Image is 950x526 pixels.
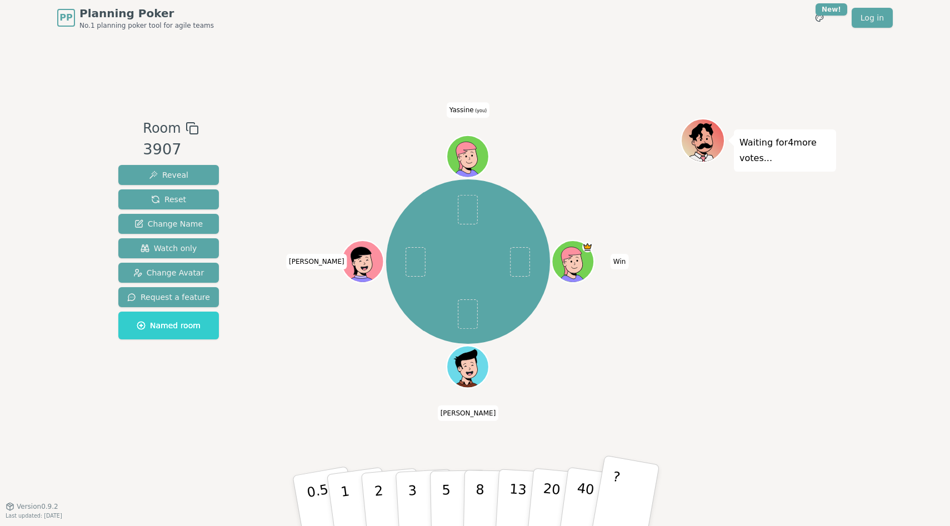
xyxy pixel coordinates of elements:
span: PP [59,11,72,24]
button: Version0.9.2 [6,502,58,511]
button: Reset [118,189,219,209]
button: Change Name [118,214,219,234]
a: PPPlanning PokerNo.1 planning poker tool for agile teams [57,6,214,30]
span: Room [143,118,181,138]
button: Request a feature [118,287,219,307]
div: 3907 [143,138,198,161]
p: Waiting for 4 more votes... [739,135,831,166]
span: No.1 planning poker tool for agile teams [79,21,214,30]
button: Named room [118,312,219,339]
button: Click to change your avatar [448,137,488,176]
button: Change Avatar [118,263,219,283]
button: New! [809,8,829,28]
div: New! [816,3,847,16]
span: (you) [474,108,487,113]
span: Reset [151,194,186,205]
span: Request a feature [127,292,210,303]
span: Click to change your name [438,405,499,421]
a: Log in [852,8,893,28]
span: Reveal [149,169,188,181]
span: Click to change your name [447,102,489,118]
span: Change Avatar [133,267,204,278]
span: Planning Poker [79,6,214,21]
span: Named room [137,320,201,331]
button: Reveal [118,165,219,185]
span: Change Name [134,218,203,229]
span: Version 0.9.2 [17,502,58,511]
span: Last updated: [DATE] [6,513,62,519]
span: Click to change your name [286,254,347,269]
span: Click to change your name [611,254,629,269]
button: Watch only [118,238,219,258]
span: Win is the host [582,242,593,252]
span: Watch only [141,243,197,254]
